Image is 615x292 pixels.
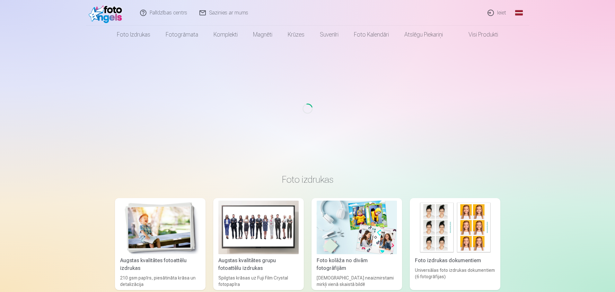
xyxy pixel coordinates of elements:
[216,275,301,288] div: Spilgtas krāsas uz Fuji Film Crystal fotopapīra
[118,275,203,288] div: 210 gsm papīrs, piesātināta krāsa un detalizācija
[412,267,498,288] div: Universālas foto izdrukas dokumentiem (6 fotogrāfijas)
[317,201,397,254] img: Foto kolāža no divām fotogrāfijām
[397,26,451,44] a: Atslēgu piekariņi
[346,26,397,44] a: Foto kalendāri
[245,26,280,44] a: Magnēti
[158,26,206,44] a: Fotogrāmata
[118,257,203,272] div: Augstas kvalitātes fotoattēlu izdrukas
[314,257,400,272] div: Foto kolāža no divām fotogrāfijām
[412,257,498,264] div: Foto izdrukas dokumentiem
[218,201,299,254] img: Augstas kvalitātes grupu fotoattēlu izdrukas
[312,198,402,290] a: Foto kolāža no divām fotogrāfijāmFoto kolāža no divām fotogrāfijām[DEMOGRAPHIC_DATA] neaizmirstam...
[451,26,506,44] a: Visi produkti
[280,26,312,44] a: Krūzes
[213,198,304,290] a: Augstas kvalitātes grupu fotoattēlu izdrukasAugstas kvalitātes grupu fotoattēlu izdrukasSpilgtas ...
[89,3,126,23] img: /fa1
[312,26,346,44] a: Suvenīri
[120,174,495,185] h3: Foto izdrukas
[120,201,200,254] img: Augstas kvalitātes fotoattēlu izdrukas
[415,201,495,254] img: Foto izdrukas dokumentiem
[115,198,206,290] a: Augstas kvalitātes fotoattēlu izdrukasAugstas kvalitātes fotoattēlu izdrukas210 gsm papīrs, piesā...
[216,257,301,272] div: Augstas kvalitātes grupu fotoattēlu izdrukas
[314,275,400,288] div: [DEMOGRAPHIC_DATA] neaizmirstami mirkļi vienā skaistā bildē
[206,26,245,44] a: Komplekti
[109,26,158,44] a: Foto izdrukas
[410,198,500,290] a: Foto izdrukas dokumentiemFoto izdrukas dokumentiemUniversālas foto izdrukas dokumentiem (6 fotogr...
